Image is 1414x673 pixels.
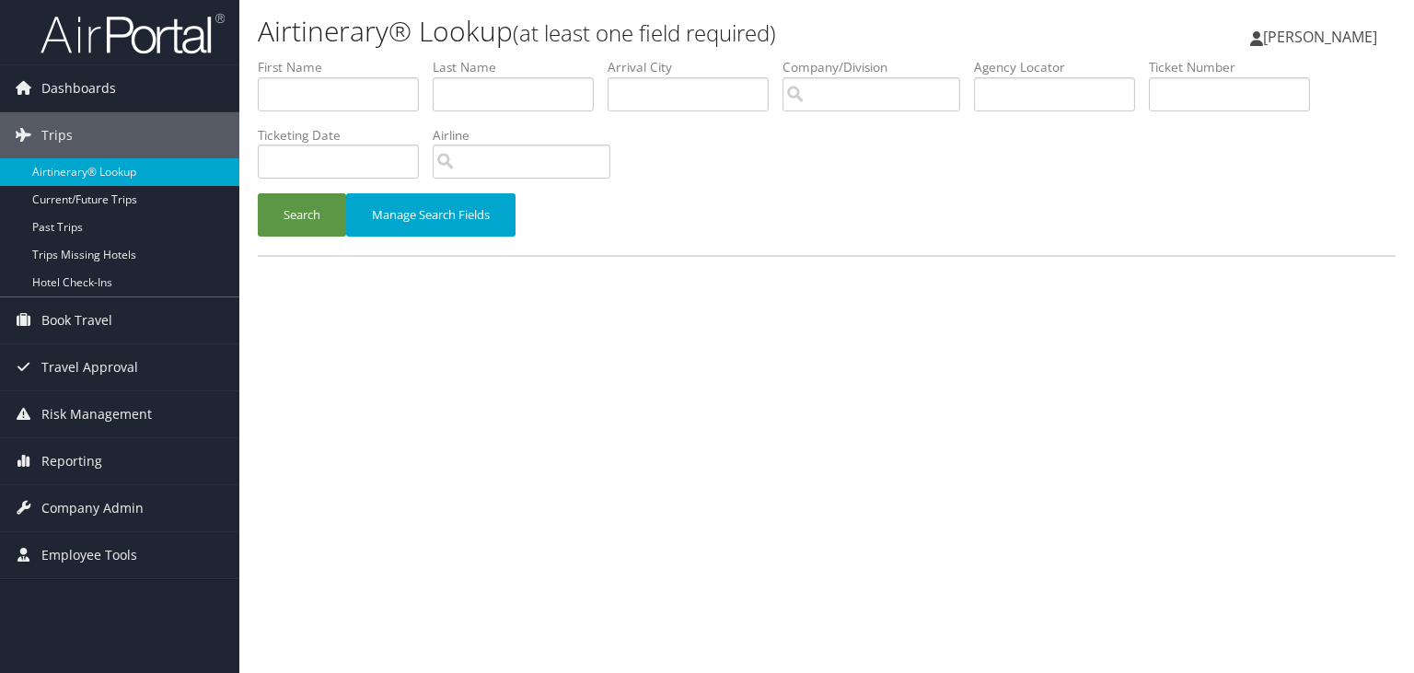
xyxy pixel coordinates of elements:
img: airportal-logo.png [41,12,225,55]
span: [PERSON_NAME] [1263,27,1377,47]
label: Agency Locator [974,58,1149,76]
h1: Airtinerary® Lookup [258,12,1016,51]
span: Book Travel [41,297,112,343]
span: Risk Management [41,391,152,437]
span: Employee Tools [41,532,137,578]
button: Manage Search Fields [346,193,516,237]
span: Travel Approval [41,344,138,390]
label: Ticket Number [1149,58,1324,76]
small: (at least one field required) [513,17,776,48]
span: Dashboards [41,65,116,111]
a: [PERSON_NAME] [1250,9,1396,64]
label: Ticketing Date [258,126,433,145]
span: Trips [41,112,73,158]
label: Last Name [433,58,608,76]
span: Reporting [41,438,102,484]
button: Search [258,193,346,237]
label: Arrival City [608,58,782,76]
span: Company Admin [41,485,144,531]
label: First Name [258,58,433,76]
label: Company/Division [782,58,974,76]
label: Airline [433,126,624,145]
